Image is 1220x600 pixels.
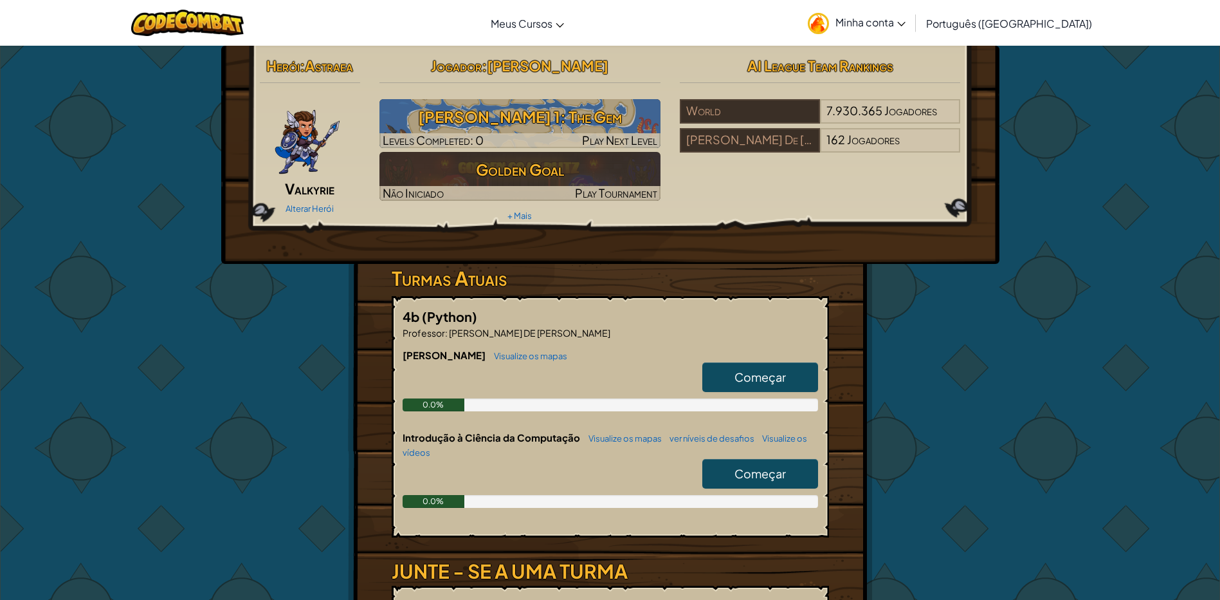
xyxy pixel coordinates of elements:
[266,57,300,75] span: Herói
[826,132,845,147] span: 162
[286,203,334,214] a: Alterar Herói
[403,431,582,444] span: Introdução à Ciência da Computação
[920,6,1098,41] a: Português ([GEOGRAPHIC_DATA])
[801,3,912,43] a: Minha conta
[383,185,444,200] span: Não Iniciado
[680,128,820,153] div: [PERSON_NAME] De [PERSON_NAME]
[663,433,754,444] a: ver níveis de desafios
[379,152,660,201] img: Golden Goal
[835,15,906,29] span: Minha conta
[487,57,608,75] span: [PERSON_NAME]
[680,140,961,155] a: [PERSON_NAME] De [PERSON_NAME]162Jogadores
[448,327,610,339] span: [PERSON_NAME] DE [PERSON_NAME]
[582,433,662,444] a: Visualize os mapas
[383,133,484,147] span: Levels Completed: 0
[445,327,448,339] span: :
[392,557,829,586] h3: JUNTE - SE A UMA TURMA
[484,6,570,41] a: Meus Cursos
[379,102,660,131] h3: [PERSON_NAME] 1: The Gem
[403,398,465,411] div: 0.0%
[507,211,532,221] a: + Mais
[575,185,657,200] span: Play Tournament
[431,57,482,75] span: Jogador
[379,152,660,201] a: Golden GoalNão IniciadoPlay Tournament
[300,57,305,75] span: :
[808,13,829,34] img: avatar
[403,433,807,458] a: Visualize os vídeos
[403,349,487,361] span: [PERSON_NAME]
[734,370,786,384] span: Começar
[482,57,487,75] span: :
[403,495,465,508] div: 0.0%
[379,99,660,148] img: JR Nível 1: The Gem
[379,155,660,184] h3: Golden Goal
[680,99,820,124] div: World
[491,17,552,30] span: Meus Cursos
[926,17,1092,30] span: Português ([GEOGRAPHIC_DATA])
[285,180,334,198] span: Valkyrie
[582,133,657,147] span: Play Next Level
[392,264,829,293] h3: Turmas Atuais
[680,111,961,126] a: World7.930.365Jogadores
[131,10,244,36] img: CodeCombat logo
[274,99,341,176] img: ValkyriePose.png
[403,308,422,324] span: 4b
[826,103,882,118] span: 7.930.365
[379,99,660,148] a: Play Next Level
[403,327,445,339] span: Professor
[305,57,353,75] span: Astraea
[747,57,893,75] span: AI League Team Rankings
[884,103,937,118] span: Jogadores
[734,466,786,481] span: Começar
[487,351,567,361] a: Visualize os mapas
[847,132,900,147] span: Jogadores
[422,308,477,324] span: (Python)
